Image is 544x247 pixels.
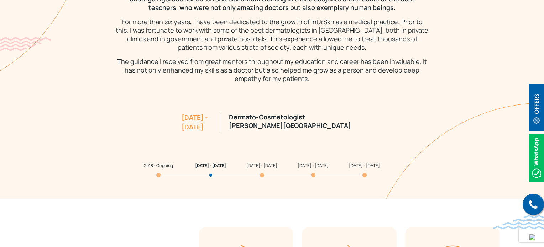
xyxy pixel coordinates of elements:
[529,153,544,161] a: Whatsappicon
[115,57,429,83] p: The guidance I received from great mentors throughout my education and career has been invaluable...
[229,113,362,130] p: Dermato-Cosmetologist [PERSON_NAME][GEOGRAPHIC_DATA]
[195,162,226,168] span: [DATE] - [DATE]
[493,215,544,229] img: bluewave
[349,162,380,168] span: [DATE] - [DATE]
[529,84,544,131] img: offerBt
[529,134,544,182] img: Whatsappicon
[246,162,277,168] span: [DATE] - [DATE]
[298,162,329,168] span: [DATE] - [DATE]
[115,17,429,52] p: For more than six years, I have been dedicated to the growth of InUrSkn as a medical practice. Pr...
[182,113,220,132] div: [DATE] - [DATE]
[101,88,443,160] div: 2 / 5
[144,162,173,168] span: 2018 - Ongoing
[529,234,535,240] img: up-blue-arrow.svg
